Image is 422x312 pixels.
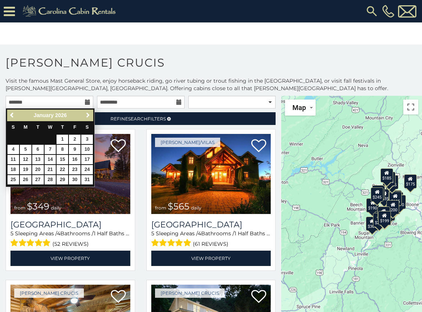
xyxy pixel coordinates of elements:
[251,138,266,154] a: Add to favorites
[372,185,385,199] div: $305
[81,175,93,184] a: 31
[6,112,276,125] a: RefineSearchFilters
[151,134,271,214] a: Wilderness Lodge from $565 daily
[94,230,129,237] span: 1 Half Baths /
[7,155,19,164] a: 11
[373,213,386,227] div: $230
[7,175,19,184] a: 25
[32,175,44,184] a: 27
[32,165,44,174] a: 20
[7,145,19,154] a: 4
[69,175,81,184] a: 30
[9,112,15,118] span: Previous
[45,175,56,184] a: 28
[69,135,81,144] a: 2
[151,220,271,230] h3: Wilderness Lodge
[20,175,31,184] a: 26
[10,220,130,230] h3: Diamond Creek Lodge
[404,174,417,189] div: $175
[45,155,56,164] a: 14
[32,145,44,154] a: 6
[380,5,396,18] a: [PHONE_NUMBER]
[57,145,68,154] a: 8
[19,4,122,19] img: Khaki-logo.png
[32,155,44,164] a: 13
[48,125,52,130] span: Wednesday
[198,230,201,237] span: 4
[57,165,68,174] a: 22
[292,104,306,111] span: Map
[45,145,56,154] a: 7
[12,125,15,130] span: Sunday
[168,201,189,212] span: $565
[20,145,31,154] a: 5
[365,4,379,18] img: search-regular.svg
[377,207,390,221] div: $250
[52,239,89,249] span: (52 reviews)
[193,239,228,249] span: (61 reviews)
[251,289,266,305] a: Add to favorites
[34,112,54,118] span: January
[85,112,91,118] span: Next
[110,116,166,122] span: Refine Filters
[375,211,388,225] div: $205
[86,125,89,130] span: Saturday
[111,289,126,305] a: Add to favorites
[151,230,154,237] span: 5
[380,168,393,183] div: $185
[155,288,225,298] a: [PERSON_NAME] Crucis
[155,205,166,211] span: from
[378,211,391,225] div: $199
[403,100,418,114] button: Toggle fullscreen view
[57,155,68,164] a: 15
[20,155,31,164] a: 12
[51,205,61,211] span: daily
[151,251,271,266] a: View Property
[383,198,396,212] div: $410
[8,111,17,120] a: Previous
[14,288,84,298] a: [PERSON_NAME] Crucis
[57,135,68,144] a: 1
[234,230,270,237] span: 1 Half Baths /
[36,125,39,130] span: Tuesday
[24,125,28,130] span: Monday
[45,165,56,174] a: 21
[387,200,400,214] div: $200
[7,165,19,174] a: 18
[366,198,379,212] div: $190
[81,145,93,154] a: 10
[155,138,220,147] a: [PERSON_NAME]/Vilas
[366,217,379,231] div: $300
[83,111,92,120] a: Next
[285,100,316,116] button: Change map style
[389,190,402,205] div: $360
[14,205,25,211] span: from
[69,165,81,174] a: 23
[69,145,81,154] a: 9
[10,220,130,230] a: [GEOGRAPHIC_DATA]
[10,230,130,249] div: Sleeping Areas / Bathrooms / Sleeps:
[191,205,201,211] span: daily
[371,187,384,202] div: $245
[389,192,402,206] div: $185
[27,201,49,212] span: $349
[151,220,271,230] a: [GEOGRAPHIC_DATA]
[81,165,93,174] a: 24
[151,230,271,249] div: Sleeping Areas / Bathrooms / Sleeps:
[128,116,148,122] span: Search
[61,125,64,130] span: Thursday
[55,112,67,118] span: 2026
[81,155,93,164] a: 17
[111,138,126,154] a: Add to favorites
[73,125,76,130] span: Friday
[57,175,68,184] a: 29
[81,135,93,144] a: 3
[69,155,81,164] a: 16
[20,165,31,174] a: 19
[10,230,13,237] span: 5
[151,134,271,214] img: Wilderness Lodge
[10,251,130,266] a: View Property
[57,230,60,237] span: 4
